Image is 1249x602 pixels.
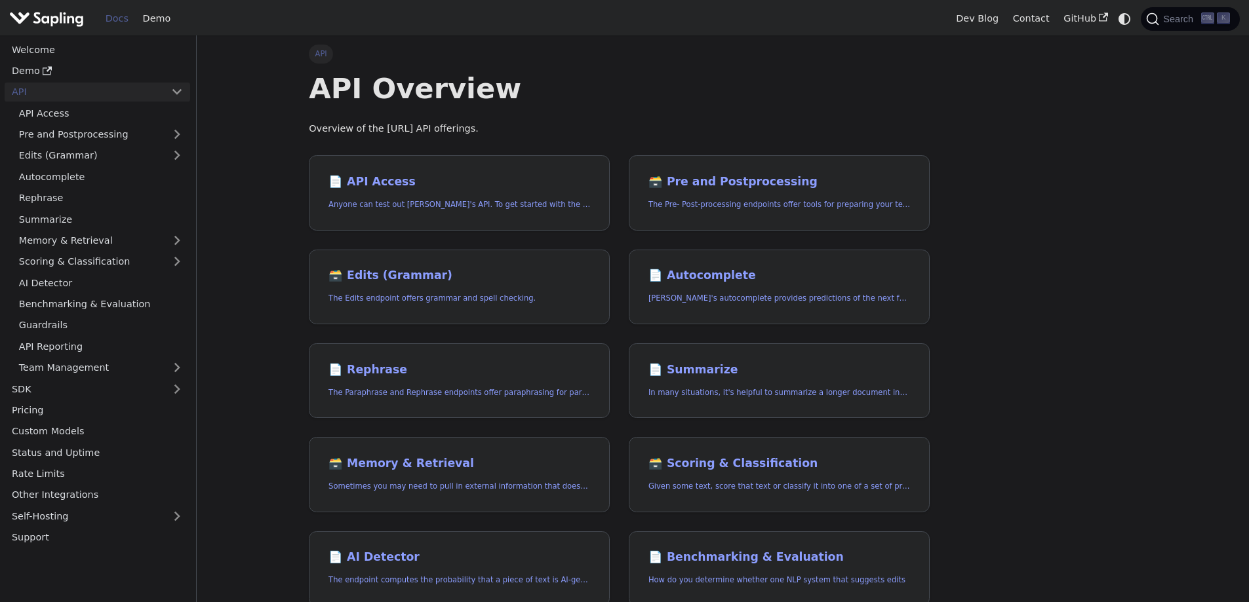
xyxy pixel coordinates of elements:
[5,379,164,398] a: SDK
[629,437,930,512] a: 🗃️ Scoring & ClassificationGiven some text, score that text or classify it into one of a set of p...
[309,45,930,63] nav: Breadcrumbs
[1217,12,1230,24] kbd: K
[328,198,590,211] p: Anyone can test out Sapling's API. To get started with the API, simply:
[648,363,910,377] h2: Summarize
[309,343,610,419] a: 📄️ RephraseThe Paraphrase and Rephrase endpoints offer paraphrasing for particular styles.
[5,422,190,441] a: Custom Models
[5,528,190,547] a: Support
[1159,14,1201,24] span: Search
[9,9,84,28] img: Sapling.ai
[328,386,590,399] p: The Paraphrase and Rephrase endpoints offer paraphrasing for particular styles.
[648,550,910,565] h2: Benchmarking & Evaluation
[12,103,190,122] a: API Access
[9,9,89,28] a: Sapling.ai
[12,295,190,314] a: Benchmarking & Evaluation
[5,401,190,420] a: Pricing
[12,273,190,292] a: AI Detector
[309,155,610,231] a: 📄️ API AccessAnyone can test out [PERSON_NAME]'s API. To get started with the API, simply:
[164,379,190,398] button: Expand sidebar category 'SDK'
[309,121,930,137] p: Overview of the [URL] API offerings.
[328,292,590,305] p: The Edits endpoint offers grammar and spell checking.
[12,125,190,144] a: Pre and Postprocessing
[629,343,930,419] a: 📄️ SummarizeIn many situations, it's helpful to summarize a longer document into a shorter, more ...
[629,155,930,231] a: 🗃️ Pre and PostprocessingThe Pre- Post-processing endpoints offer tools for preparing your text d...
[5,506,190,525] a: Self-Hosting
[12,189,190,208] a: Rephrase
[136,9,178,29] a: Demo
[328,363,590,377] h2: Rephrase
[648,269,910,283] h2: Autocomplete
[328,269,590,283] h2: Edits (Grammar)
[5,443,190,462] a: Status and Uptime
[648,480,910,493] p: Given some text, score that text or classify it into one of a set of pre-specified categories.
[12,358,190,377] a: Team Management
[949,9,1005,29] a: Dev Blog
[309,45,333,63] span: API
[1056,9,1115,29] a: GitHub
[12,210,190,229] a: Summarize
[1141,7,1239,31] button: Search (Ctrl+K)
[5,40,190,59] a: Welcome
[5,485,190,504] a: Other Integrations
[648,198,910,211] p: The Pre- Post-processing endpoints offer tools for preparing your text data for ingestation as we...
[629,250,930,325] a: 📄️ Autocomplete[PERSON_NAME]'s autocomplete provides predictions of the next few characters or words
[328,480,590,493] p: Sometimes you may need to pull in external information that doesn't fit in the context size of an...
[648,175,910,189] h2: Pre and Postprocessing
[12,231,190,250] a: Memory & Retrieval
[12,146,190,165] a: Edits (Grammar)
[12,337,190,356] a: API Reporting
[328,574,590,586] p: The endpoint computes the probability that a piece of text is AI-generated,
[648,292,910,305] p: Sapling's autocomplete provides predictions of the next few characters or words
[648,457,910,471] h2: Scoring & Classification
[164,83,190,102] button: Collapse sidebar category 'API'
[5,464,190,483] a: Rate Limits
[1115,9,1134,28] button: Switch between dark and light mode (currently system mode)
[1006,9,1057,29] a: Contact
[12,167,190,186] a: Autocomplete
[328,175,590,189] h2: API Access
[309,250,610,325] a: 🗃️ Edits (Grammar)The Edits endpoint offers grammar and spell checking.
[98,9,136,29] a: Docs
[648,574,910,586] p: How do you determine whether one NLP system that suggests edits
[309,437,610,512] a: 🗃️ Memory & RetrievalSometimes you may need to pull in external information that doesn't fit in t...
[5,62,190,81] a: Demo
[648,386,910,399] p: In many situations, it's helpful to summarize a longer document into a shorter, more easily diges...
[12,252,190,271] a: Scoring & Classification
[5,83,164,102] a: API
[12,316,190,335] a: Guardrails
[328,457,590,471] h2: Memory & Retrieval
[309,71,930,106] h1: API Overview
[328,550,590,565] h2: AI Detector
